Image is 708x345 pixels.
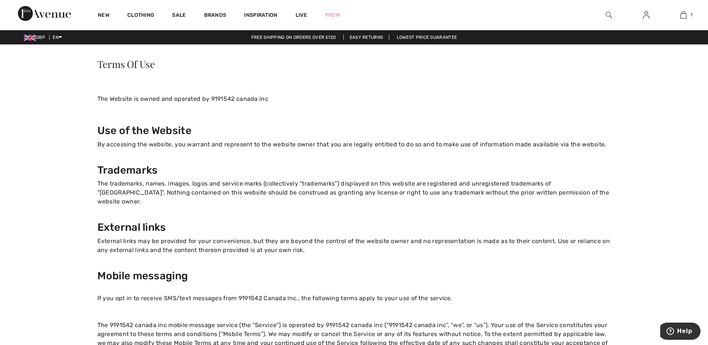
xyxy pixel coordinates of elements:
p: External links may be provided for your convenience, but they are beyond the control of the websi... [97,237,611,264]
div: If you opt in to receive SMS/text messages from 9191542 Canada Inc., the following terms apply to... [97,294,611,303]
a: Sale [172,12,186,20]
span: EN [53,35,62,40]
a: Lowest Price Guarantee [391,35,463,40]
a: Easy Returns [343,35,390,40]
span: GBP [24,35,48,40]
img: My Bag [680,10,687,19]
a: Clothing [127,12,154,20]
h3: External links [97,221,611,234]
p: By accessing the website, you warrant and represent to the website owner that you are legally ent... [97,140,611,149]
span: 1 [690,12,692,18]
a: Brands [204,12,227,20]
p: The Website is owned and operated by 9191542 canada inc [97,94,611,103]
img: UK Pound [24,35,36,41]
a: Prom [325,11,340,19]
span: Inspiration [244,12,277,20]
h3: Trademarks [97,164,611,177]
img: search the website [606,10,612,19]
h1: Terms Of Use [97,44,611,77]
h3: Use of the Website [97,124,611,137]
iframe: Opens a widget where you can find more information [660,323,701,341]
p: The trademarks, names, images, logos and service marks (collectively “trademarks”) displayed on t... [97,179,611,206]
img: My Info [643,10,649,19]
a: Live [296,11,307,19]
h3: Mobile messaging [97,270,611,282]
img: 1ère Avenue [18,6,71,21]
a: New [98,12,109,20]
a: Sign In [637,10,655,20]
a: Free shipping on orders over ₤120 [245,35,342,40]
a: 1 [665,10,702,19]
